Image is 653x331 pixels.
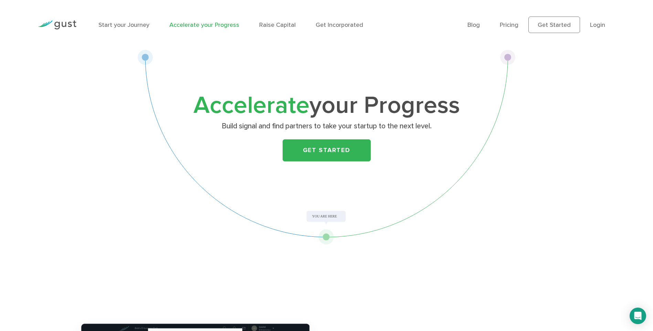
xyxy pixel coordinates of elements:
[193,121,460,131] p: Build signal and find partners to take your startup to the next level.
[528,17,580,33] a: Get Started
[169,21,239,29] a: Accelerate your Progress
[191,95,463,117] h1: your Progress
[283,139,371,161] a: Get Started
[590,21,605,29] a: Login
[316,21,363,29] a: Get Incorporated
[193,91,309,120] span: Accelerate
[259,21,296,29] a: Raise Capital
[500,21,518,29] a: Pricing
[38,20,76,30] img: Gust Logo
[98,21,149,29] a: Start your Journey
[467,21,480,29] a: Blog
[538,257,653,331] iframe: Chat Widget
